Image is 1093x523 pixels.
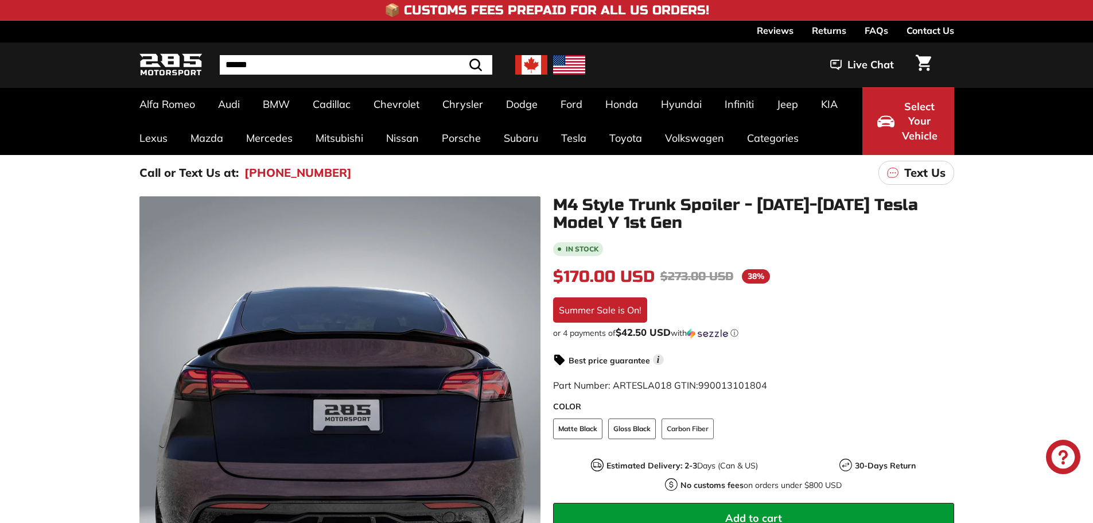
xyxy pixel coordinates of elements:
span: 990013101804 [698,379,767,391]
p: Days (Can & US) [606,460,758,472]
a: FAQs [865,21,888,40]
b: In stock [566,246,598,253]
a: Cadillac [301,87,362,121]
a: Audi [207,87,251,121]
a: Chevrolet [362,87,431,121]
a: Contact Us [907,21,954,40]
img: Sezzle [687,328,728,339]
a: Hyundai [649,87,713,121]
span: Select Your Vehicle [900,99,939,144]
a: Volkswagen [654,121,736,155]
p: Text Us [904,164,946,181]
a: Tesla [550,121,598,155]
a: Nissan [375,121,430,155]
button: Live Chat [815,51,909,79]
label: COLOR [553,401,954,413]
a: Ford [549,87,594,121]
a: Returns [812,21,846,40]
a: Categories [736,121,810,155]
a: [PHONE_NUMBER] [244,164,352,181]
strong: 30-Days Return [855,460,916,471]
strong: Best price guarantee [569,355,650,366]
a: Jeep [765,87,810,121]
div: or 4 payments of with [553,327,954,339]
strong: Estimated Delivery: 2-3 [606,460,697,471]
div: or 4 payments of$42.50 USDwithSezzle Click to learn more about Sezzle [553,327,954,339]
h4: 📦 Customs Fees Prepaid for All US Orders! [384,3,709,17]
strong: No customs fees [680,480,744,490]
a: Mazda [179,121,235,155]
a: Honda [594,87,649,121]
a: Porsche [430,121,492,155]
a: Toyota [598,121,654,155]
inbox-online-store-chat: Shopify online store chat [1043,440,1084,477]
span: 38% [742,269,770,284]
a: Mitsubishi [304,121,375,155]
a: Lexus [128,121,179,155]
h1: M4 Style Trunk Spoiler - [DATE]-[DATE] Tesla Model Y 1st Gen [553,196,954,232]
span: Live Chat [847,57,894,72]
a: Alfa Romeo [128,87,207,121]
a: Subaru [492,121,550,155]
span: i [653,354,664,365]
div: Summer Sale is On! [553,297,647,323]
p: on orders under $800 USD [680,479,842,491]
a: Text Us [878,161,954,185]
a: Chrysler [431,87,495,121]
img: Logo_285_Motorsport_areodynamics_components [139,52,203,79]
a: Dodge [495,87,549,121]
a: Reviews [757,21,794,40]
p: Call or Text Us at: [139,164,239,181]
span: $42.50 USD [616,326,671,338]
span: $170.00 USD [553,267,655,286]
a: Cart [909,45,938,84]
a: Mercedes [235,121,304,155]
button: Select Your Vehicle [862,87,954,155]
input: Search [220,55,492,75]
span: $273.00 USD [660,269,733,284]
span: Part Number: ARTESLA018 GTIN: [553,379,767,391]
a: KIA [810,87,849,121]
a: BMW [251,87,301,121]
a: Infiniti [713,87,765,121]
